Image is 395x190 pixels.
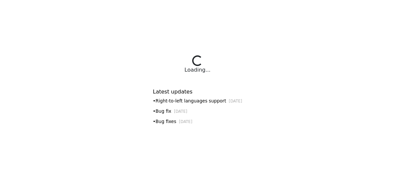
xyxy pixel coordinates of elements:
div: • Bug fixes [153,118,242,125]
small: [DATE] [229,99,242,103]
h6: Latest updates [153,89,242,95]
div: • Right-to-left languages support [153,97,242,104]
small: [DATE] [174,109,187,114]
small: [DATE] [179,119,192,124]
div: Loading... [185,66,210,74]
div: • Bug fix [153,108,242,115]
